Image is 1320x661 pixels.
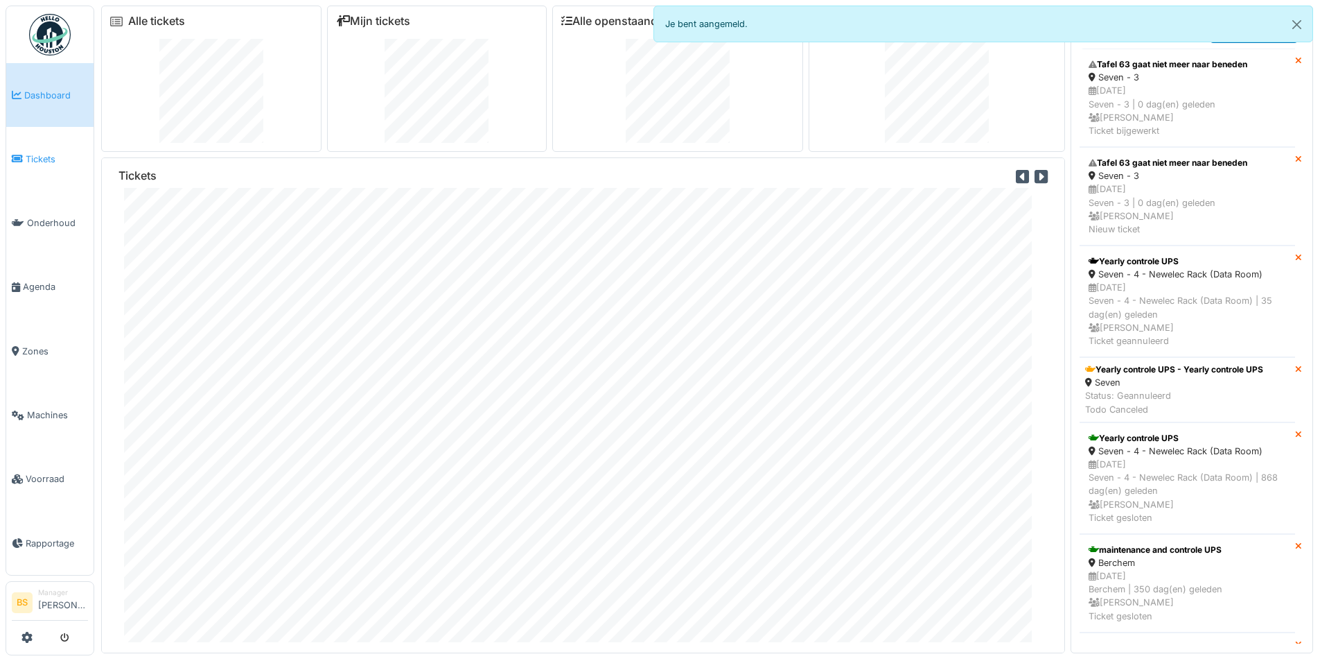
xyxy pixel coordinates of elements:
[1085,376,1263,389] div: Seven
[1085,389,1263,415] div: Status: Geannuleerd
[1089,432,1286,445] div: Yearly controle UPS
[12,592,33,613] li: BS
[1089,458,1286,524] div: [DATE] Seven - 4 - Newelec Rack (Data Room) | 868 dag(en) geleden [PERSON_NAME] Ticket gesloten
[1080,49,1295,147] a: Tafel 63 gaat niet meer naar beneden Seven - 3 [DATE]Seven - 3 | 0 dag(en) geleden [PERSON_NAME]T...
[6,255,94,319] a: Agenda
[1085,363,1263,376] div: Yearly controle UPS - Yearly controle UPS
[1089,281,1286,347] div: [DATE] Seven - 4 - Newelec Rack (Data Room) | 35 dag(en) geleden [PERSON_NAME] Ticket geannuleerd
[653,6,1314,42] div: Je bent aangemeld.
[1089,569,1286,623] div: [DATE] Berchem | 350 dag(en) geleden [PERSON_NAME] Ticket gesloten
[27,216,88,230] span: Onderhoud
[1080,246,1295,357] a: Yearly controle UPS Seven - 4 - Newelec Rack (Data Room) [DATE]Seven - 4 - Newelec Rack (Data Roo...
[24,89,88,102] span: Dashboard
[128,15,185,28] a: Alle tickets
[6,511,94,575] a: Rapportage
[12,587,88,621] a: BS Manager[PERSON_NAME]
[38,587,88,617] li: [PERSON_NAME]
[1080,147,1295,246] a: Tafel 63 gaat niet meer naar beneden Seven - 3 [DATE]Seven - 3 | 0 dag(en) geleden [PERSON_NAME]N...
[29,14,71,55] img: Badge_color-CXgf-gQk.svg
[6,191,94,255] a: Onderhoud
[26,537,88,550] span: Rapportage
[1089,157,1286,169] div: Tafel 63 gaat niet meer naar beneden
[1089,255,1286,268] div: Yearly controle UPS
[6,63,94,127] a: Dashboard
[1281,6,1312,43] button: Close
[1080,534,1295,633] a: maintenance and controle UPS Berchem [DATE]Berchem | 350 dag(en) geleden [PERSON_NAME]Ticket gesl...
[1080,422,1295,534] a: Yearly controle UPS Seven - 4 - Newelec Rack (Data Room) [DATE]Seven - 4 - Newelec Rack (Data Roo...
[1089,268,1286,281] div: Seven - 4 - Newelec Rack (Data Room)
[1089,169,1286,182] div: Seven - 3
[1089,544,1286,556] div: maintenance and controle UPS
[22,345,88,358] span: Zones
[6,319,94,383] a: Zones
[1089,58,1286,71] div: Tafel 63 gaat niet meer naar beneden
[1080,357,1295,422] a: Yearly controle UPS - Yearly controle UPS Seven Status: Geannuleerd Todo Canceled
[336,15,410,28] a: Mijn tickets
[1089,71,1286,84] div: Seven - 3
[26,472,88,486] span: Voorraad
[1089,556,1286,569] div: Berchem
[1089,445,1286,458] div: Seven - 4 - Newelec Rack (Data Room)
[23,280,88,293] span: Agenda
[6,127,94,191] a: Tickets
[1089,642,1286,655] div: maintenance and controle UPS
[561,15,696,28] a: Alle openstaande taken
[1089,182,1286,236] div: [DATE] Seven - 3 | 0 dag(en) geleden [PERSON_NAME] Nieuw ticket
[1085,404,1148,415] span: translation missing: nl.notification.todo_canceled
[1089,84,1286,137] div: [DATE] Seven - 3 | 0 dag(en) geleden [PERSON_NAME] Ticket bijgewerkt
[6,447,94,511] a: Voorraad
[38,587,88,598] div: Manager
[27,409,88,422] span: Machines
[26,153,88,166] span: Tickets
[118,169,157,182] h6: Tickets
[6,383,94,447] a: Machines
